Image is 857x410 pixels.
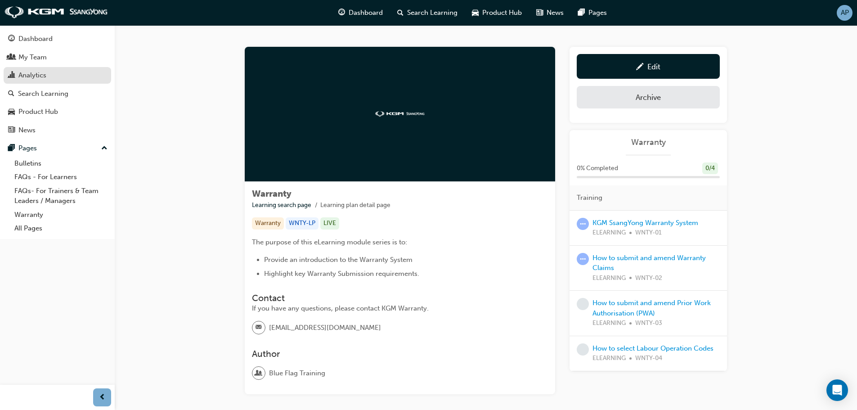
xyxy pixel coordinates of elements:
[269,368,325,378] span: Blue Flag Training
[269,323,381,333] span: [EMAIL_ADDRESS][DOMAIN_NAME]
[256,368,262,379] span: user-icon
[11,221,111,235] a: All Pages
[18,52,47,63] div: My Team
[571,4,614,22] a: pages-iconPages
[465,4,529,22] a: car-iconProduct Hub
[592,353,626,364] span: ELEARNING
[4,6,108,19] img: kgm
[252,189,292,199] span: Warranty
[592,344,713,352] a: How to select Labour Operation Codes
[8,144,15,153] span: pages-icon
[837,5,853,21] button: AP
[702,162,718,175] div: 0 / 4
[578,7,585,18] span: pages-icon
[18,107,58,117] div: Product Hub
[252,349,548,359] h3: Author
[577,193,602,203] span: Training
[252,217,284,230] div: Warranty
[407,8,458,18] span: Search Learning
[8,35,15,43] span: guage-icon
[577,343,589,356] span: learningRecordVerb_NONE-icon
[841,8,849,18] span: AP
[8,54,15,62] span: people-icon
[397,7,404,18] span: search-icon
[4,104,111,120] a: Product Hub
[320,217,339,230] div: LIVE
[252,238,407,246] span: The purpose of this eLearning module series is to:
[4,140,111,157] button: Pages
[592,299,711,317] a: How to submit and amend Prior Work Authorisation (PWA)
[99,392,106,403] span: prev-icon
[592,318,626,329] span: ELEARNING
[635,353,662,364] span: WNTY-04
[577,54,720,79] a: Edit
[8,90,14,98] span: search-icon
[588,8,607,18] span: Pages
[635,273,662,284] span: WNTY-02
[472,7,479,18] span: car-icon
[636,63,644,72] span: pencil-icon
[482,8,522,18] span: Product Hub
[4,29,111,140] button: DashboardMy TeamAnalyticsSearch LearningProduct HubNews
[577,163,618,174] span: 0 % Completed
[18,70,46,81] div: Analytics
[577,137,720,148] a: Warranty
[592,254,706,272] a: How to submit and amend Warranty Claims
[320,200,390,211] li: Learning plan detail page
[4,49,111,66] a: My Team
[252,201,311,209] a: Learning search page
[592,219,698,227] a: KGM SsangYong Warranty System
[647,62,660,71] div: Edit
[286,217,319,230] div: WNTY-LP
[256,322,262,333] span: email-icon
[4,31,111,47] a: Dashboard
[592,228,626,238] span: ELEARNING
[592,273,626,284] span: ELEARNING
[536,7,543,18] span: news-icon
[577,298,589,310] span: learningRecordVerb_NONE-icon
[18,89,68,99] div: Search Learning
[577,218,589,230] span: learningRecordVerb_ATTEMPT-icon
[4,67,111,84] a: Analytics
[252,293,548,303] h3: Contact
[636,93,661,102] div: Archive
[635,318,662,329] span: WNTY-03
[11,184,111,208] a: FAQs- For Trainers & Team Leaders / Managers
[390,4,465,22] a: search-iconSearch Learning
[826,379,848,401] div: Open Intercom Messenger
[8,126,15,135] span: news-icon
[264,270,419,278] span: Highlight key Warranty Submission requirements.
[338,7,345,18] span: guage-icon
[577,253,589,265] span: learningRecordVerb_ATTEMPT-icon
[11,208,111,222] a: Warranty
[11,157,111,171] a: Bulletins
[252,303,548,314] div: If you have any questions, please contact KGM Warranty.
[547,8,564,18] span: News
[349,8,383,18] span: Dashboard
[8,72,15,80] span: chart-icon
[4,86,111,102] a: Search Learning
[4,122,111,139] a: News
[101,143,108,154] span: up-icon
[635,228,662,238] span: WNTY-01
[18,34,53,44] div: Dashboard
[18,125,36,135] div: News
[264,256,413,264] span: Provide an introduction to the Warranty System
[375,111,425,117] img: kgm
[577,86,720,108] button: Archive
[529,4,571,22] a: news-iconNews
[18,143,37,153] div: Pages
[11,170,111,184] a: FAQs - For Learners
[8,108,15,116] span: car-icon
[331,4,390,22] a: guage-iconDashboard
